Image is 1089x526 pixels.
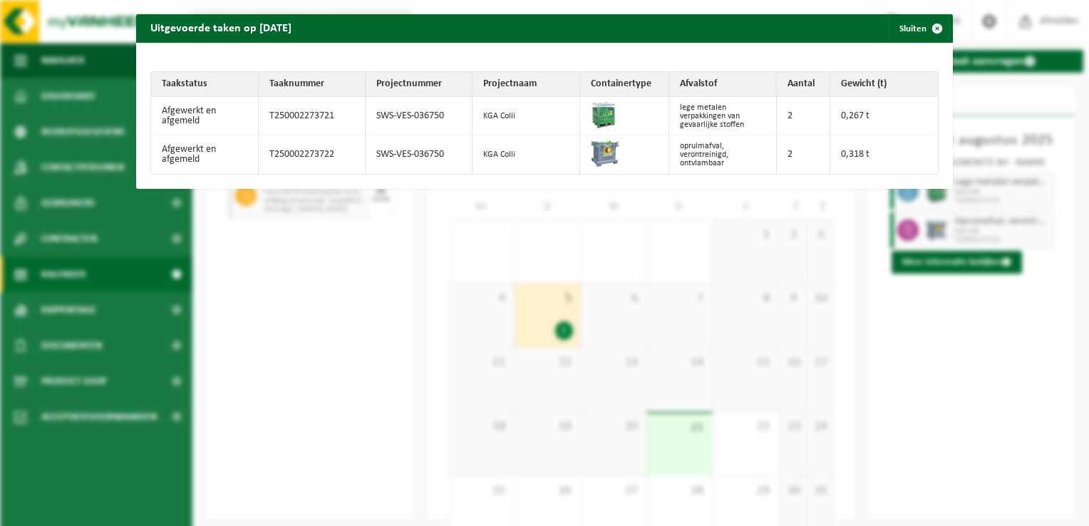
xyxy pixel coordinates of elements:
td: Afgewerkt en afgemeld [151,135,259,174]
img: PB-HB-1400-HPE-GN-11 [591,100,616,128]
th: Taaknummer [259,72,366,97]
th: Containertype [580,72,669,97]
h2: Uitgevoerde taken op [DATE] [136,14,306,41]
td: Afgewerkt en afgemeld [151,97,259,135]
td: SWS-VES-036750 [366,135,473,174]
th: Afvalstof [669,72,777,97]
td: T250002273722 [259,135,366,174]
td: 0,318 t [830,135,938,174]
img: PB-AP-0800-MET-02-01 [591,139,619,167]
th: Gewicht (t) [830,72,938,97]
td: 0,267 t [830,97,938,135]
th: Projectnummer [366,72,473,97]
th: Projectnaam [473,72,580,97]
td: 2 [777,135,830,174]
th: Aantal [777,72,830,97]
td: opruimafval, verontreinigd, ontvlambaar [669,135,777,174]
td: 2 [777,97,830,135]
td: SWS-VES-036750 [366,97,473,135]
button: Sluiten [888,14,951,43]
td: lege metalen verpakkingen van gevaarlijke stoffen [669,97,777,135]
td: KGA Colli [473,135,580,174]
td: KGA Colli [473,97,580,135]
th: Taakstatus [151,72,259,97]
td: T250002273721 [259,97,366,135]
